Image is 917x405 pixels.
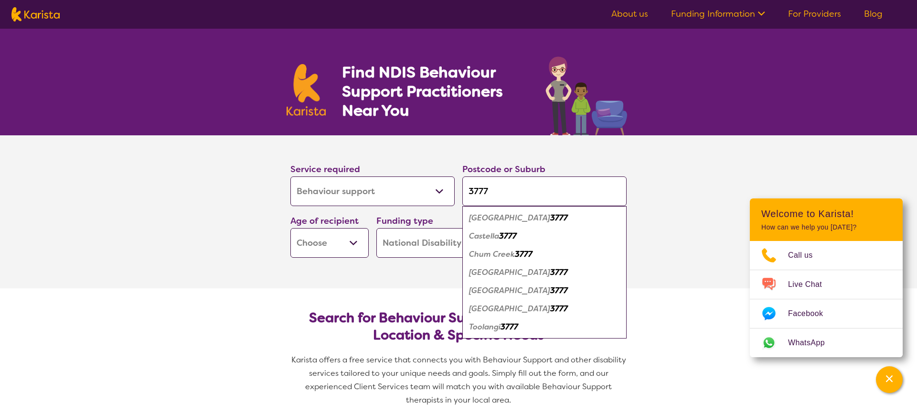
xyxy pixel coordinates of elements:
ul: Choose channel [750,241,903,357]
h2: Welcome to Karista! [761,208,891,219]
a: Blog [864,8,883,20]
div: Healesville Main Street 3777 [467,282,622,300]
span: Call us [788,248,824,263]
h1: Find NDIS Behaviour Support Practitioners Near You [342,63,527,120]
em: [GEOGRAPHIC_DATA] [469,285,550,296]
button: Channel Menu [876,366,903,393]
label: Service required [290,164,360,175]
em: [GEOGRAPHIC_DATA] [469,304,550,314]
p: How can we help you [DATE]? [761,223,891,231]
div: Mount Toolebewong 3777 [467,300,622,318]
label: Postcode or Suburb [462,164,545,175]
em: 3777 [515,249,533,259]
a: About us [611,8,648,20]
em: 3777 [550,213,568,223]
input: Type [462,176,627,206]
em: 3777 [550,304,568,314]
div: Castella 3777 [467,227,622,245]
em: 3777 [499,231,517,241]
em: Castella [469,231,499,241]
em: 3777 [550,267,568,277]
em: Chum Creek [469,249,515,259]
span: Live Chat [788,277,833,292]
em: Toolangi [469,322,501,332]
h2: Search for Behaviour Support Practitioners by Location & Specific Needs [298,309,619,344]
span: Facebook [788,306,834,321]
div: Toolangi 3777 [467,318,622,336]
img: Karista logo [11,7,60,22]
em: 3777 [550,285,568,296]
em: [GEOGRAPHIC_DATA] [469,267,550,277]
a: Web link opens in a new tab. [750,328,903,357]
div: Badger Creek 3777 [467,209,622,227]
div: Chum Creek 3777 [467,245,622,263]
div: Channel Menu [750,198,903,357]
a: For Providers [788,8,841,20]
em: 3777 [501,322,518,332]
span: WhatsApp [788,336,836,350]
a: Funding Information [671,8,765,20]
em: [GEOGRAPHIC_DATA] [469,213,550,223]
label: Funding type [376,215,433,227]
div: Healesville 3777 [467,263,622,282]
img: behaviour-support [543,52,630,135]
label: Age of recipient [290,215,359,227]
img: Karista logo [287,64,326,116]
